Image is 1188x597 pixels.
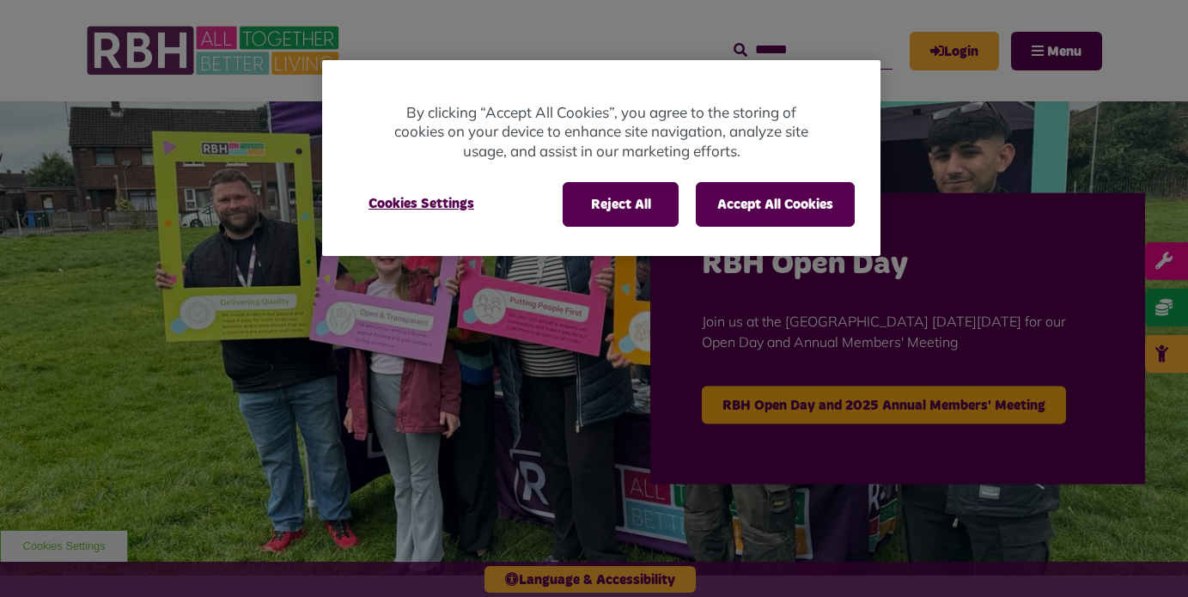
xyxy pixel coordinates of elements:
p: By clicking “Accept All Cookies”, you agree to the storing of cookies on your device to enhance s... [391,103,812,161]
div: Cookie banner [322,60,880,257]
div: Privacy [322,60,880,257]
button: Accept All Cookies [696,182,855,227]
button: Reject All [563,182,679,227]
button: Cookies Settings [348,182,495,225]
